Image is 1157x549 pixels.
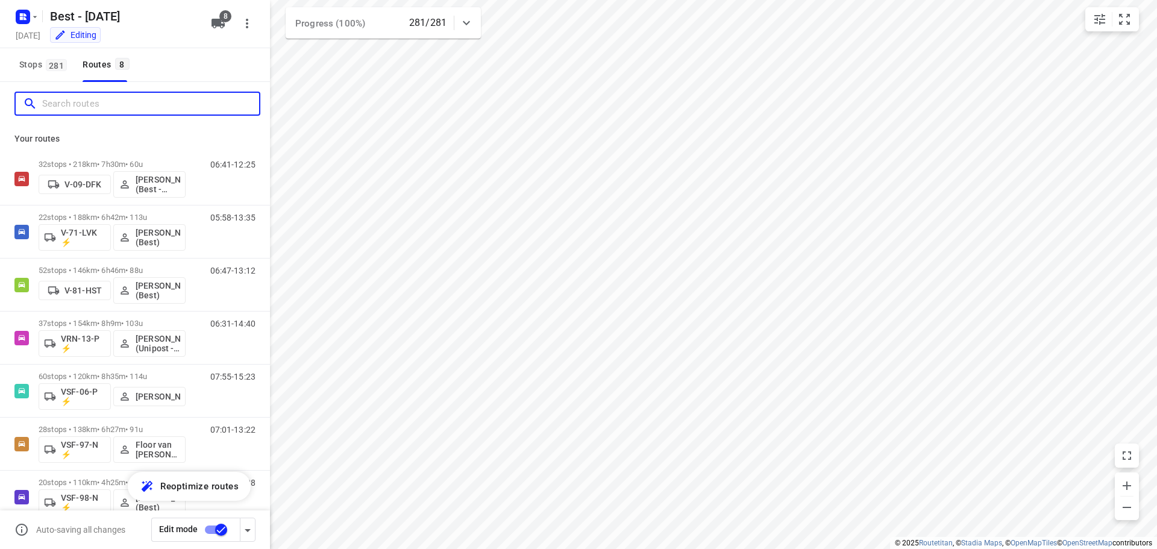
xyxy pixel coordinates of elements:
p: Your routes [14,133,256,145]
p: 281/281 [409,16,447,30]
button: [PERSON_NAME] (Best) [113,489,186,516]
button: V-81-HST [39,281,111,300]
div: Driver app settings [240,522,255,537]
p: [PERSON_NAME] (Best) [136,228,180,247]
p: [PERSON_NAME] (Unipost - Best - ZZP) [136,334,180,353]
a: Stadia Maps [961,539,1002,547]
button: More [235,11,259,36]
p: V-09-DFK [64,180,101,189]
p: 06:31-14:40 [210,319,256,328]
p: 37 stops • 154km • 8h9m • 103u [39,319,186,328]
button: Reoptimize routes [128,472,251,501]
button: V-71-LVK ⚡ [39,224,111,251]
p: 52 stops • 146km • 6h46m • 88u [39,266,186,275]
p: 07:01-13:22 [210,425,256,434]
button: Fit zoom [1112,7,1137,31]
p: 32 stops • 218km • 7h30m • 60u [39,160,186,169]
p: [PERSON_NAME] [136,392,180,401]
a: OpenStreetMap [1062,539,1112,547]
button: [PERSON_NAME] (Best) [113,277,186,304]
a: OpenMapTiles [1011,539,1057,547]
button: [PERSON_NAME] [113,387,186,406]
p: [PERSON_NAME] (Best) [136,493,180,512]
p: VSF-97-N ⚡ [61,440,105,459]
p: VSF-06-P ⚡ [61,387,105,406]
a: Routetitan [919,539,953,547]
div: You are currently in edit mode. [54,29,96,41]
li: © 2025 , © , © © contributors [895,539,1152,547]
button: VSF-97-N ⚡ [39,436,111,463]
p: V-81-HST [64,286,102,295]
p: 06:47-13:12 [210,266,256,275]
p: 07:55-15:23 [210,372,256,381]
div: small contained button group [1085,7,1139,31]
p: [PERSON_NAME] (Best - ZZP) [136,175,180,194]
span: 8 [219,10,231,22]
p: V-71-LVK ⚡ [61,228,105,247]
div: Routes [83,57,133,72]
p: VSF-98-N ⚡ [61,493,105,512]
button: VRN-13-P ⚡ [39,330,111,357]
button: V-09-DFK [39,175,111,194]
span: 281 [46,59,67,71]
p: 60 stops • 120km • 8h35m • 114u [39,372,186,381]
span: Reoptimize routes [160,478,239,494]
p: 20 stops • 110km • 4h25m • 58u [39,478,186,487]
p: 05:58-13:35 [210,213,256,222]
input: Search routes [42,95,259,113]
p: VRN-13-P ⚡ [61,334,105,353]
span: Edit mode [159,524,198,534]
p: 28 stops • 138km • 6h27m • 91u [39,425,186,434]
button: [PERSON_NAME] (Best - ZZP) [113,171,186,198]
button: 8 [206,11,230,36]
p: [PERSON_NAME] (Best) [136,281,180,300]
p: 22 stops • 188km • 6h42m • 113u [39,213,186,222]
button: VSF-06-P ⚡ [39,383,111,410]
p: Floor van [PERSON_NAME] (Best) [136,440,180,459]
p: 06:41-12:25 [210,160,256,169]
button: Map settings [1088,7,1112,31]
h5: Project date [11,28,45,42]
div: Progress (100%)281/281 [286,7,481,39]
span: Stops [19,57,71,72]
span: Progress (100%) [295,18,365,29]
p: Auto-saving all changes [36,525,125,535]
button: VSF-98-N ⚡ [39,489,111,516]
h5: Rename [45,7,201,26]
button: [PERSON_NAME] (Unipost - Best - ZZP) [113,330,186,357]
span: 8 [115,58,130,70]
button: [PERSON_NAME] (Best) [113,224,186,251]
button: Floor van [PERSON_NAME] (Best) [113,436,186,463]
